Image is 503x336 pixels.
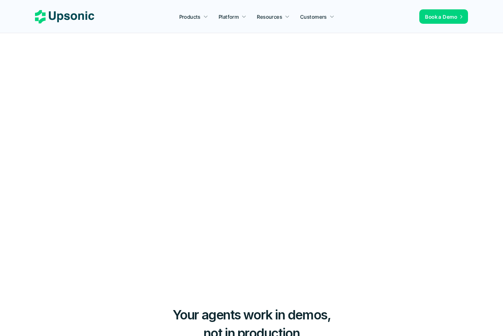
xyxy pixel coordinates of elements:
p: Book a Demo [283,176,322,187]
h2: Agentic AI Platform for FinTech Operations [125,58,378,106]
a: Play with interactive demo [166,173,270,191]
p: Resources [257,13,282,21]
p: Book a Demo [425,13,457,21]
p: Products [179,13,201,21]
a: Products [175,10,213,23]
a: Book a Demo [274,173,337,191]
span: Your agents work in demos, [172,307,331,323]
p: Play with interactive demo [175,176,255,187]
p: Platform [219,13,239,21]
p: Customers [300,13,327,21]
a: Book a Demo [419,9,468,24]
p: From onboarding to compliance to settlement to autonomous control. Work with %82 more efficiency ... [134,127,369,148]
